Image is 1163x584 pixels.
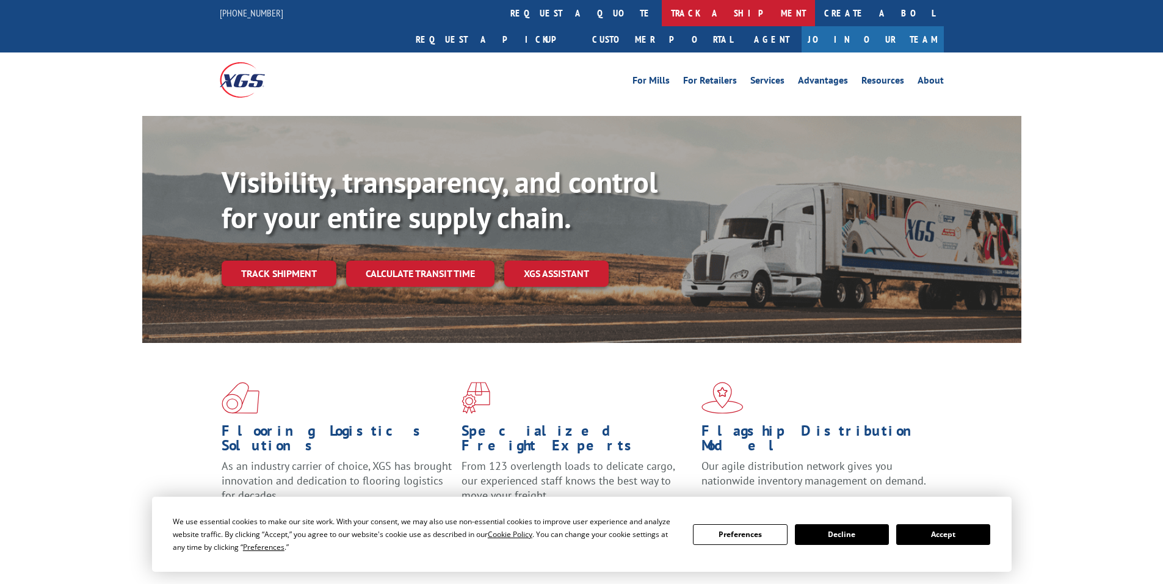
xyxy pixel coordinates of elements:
a: Customer Portal [583,26,742,52]
p: From 123 overlength loads to delicate cargo, our experienced staff knows the best way to move you... [462,459,692,513]
button: Accept [896,524,990,545]
a: XGS ASSISTANT [504,261,609,287]
a: Track shipment [222,261,336,286]
a: Request a pickup [407,26,583,52]
a: Advantages [798,76,848,89]
a: Services [750,76,784,89]
span: As an industry carrier of choice, XGS has brought innovation and dedication to flooring logistics... [222,459,452,502]
img: xgs-icon-total-supply-chain-intelligence-red [222,382,259,414]
span: Our agile distribution network gives you nationwide inventory management on demand. [701,459,926,488]
h1: Specialized Freight Experts [462,424,692,459]
b: Visibility, transparency, and control for your entire supply chain. [222,163,658,236]
img: xgs-icon-focused-on-flooring-red [462,382,490,414]
span: Cookie Policy [488,529,532,539]
a: Agent [742,26,802,52]
a: Join Our Team [802,26,944,52]
a: [PHONE_NUMBER] [220,7,283,19]
a: Calculate transit time [346,261,495,287]
a: For Retailers [683,76,737,89]
h1: Flooring Logistics Solutions [222,424,452,459]
a: Resources [861,76,904,89]
div: We use essential cookies to make our site work. With your consent, we may also use non-essential ... [173,515,678,553]
button: Decline [795,524,889,545]
div: Cookie Consent Prompt [152,497,1012,572]
img: xgs-icon-flagship-distribution-model-red [701,382,744,414]
span: Preferences [243,542,284,552]
a: For Mills [632,76,670,89]
h1: Flagship Distribution Model [701,424,932,459]
a: About [918,76,944,89]
button: Preferences [693,524,787,545]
